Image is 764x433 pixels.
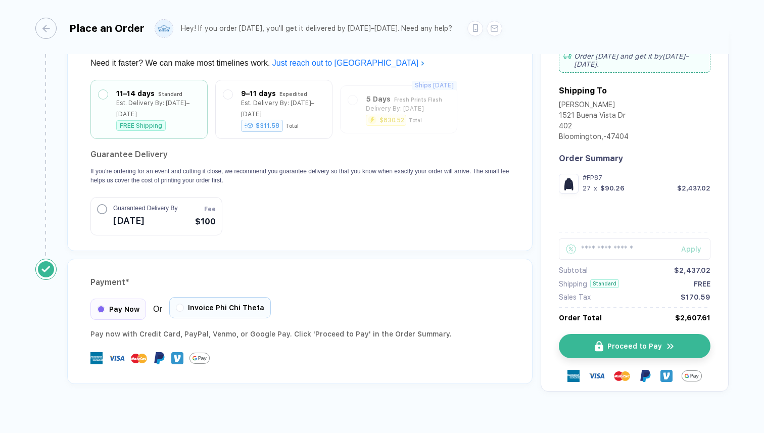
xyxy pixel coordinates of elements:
[590,279,619,288] div: Standard
[559,266,588,274] div: Subtotal
[272,59,425,67] a: Just reach out to [GEOGRAPHIC_DATA]
[279,88,307,100] div: Expedited
[90,274,509,291] div: Payment
[694,280,710,288] div: FREE
[559,132,629,143] div: Bloomington , - 47404
[195,216,216,228] span: $100
[583,174,710,181] div: #FP87
[116,88,155,99] div: 11–14 days
[204,205,216,214] span: Fee
[595,341,603,352] img: icon
[113,204,177,213] span: Guaranteed Delivery By
[241,120,283,132] div: $311.58
[607,342,662,350] span: Proceed to Pay
[589,368,605,384] img: visa
[90,328,509,340] div: Pay now with Credit Card, PayPal , Venmo , or Google Pay. Click 'Proceed to Pay' in the Order Sum...
[559,47,710,73] div: Order [DATE] and get it by [DATE]–[DATE] .
[559,293,591,301] div: Sales Tax
[559,314,602,322] div: Order Total
[169,297,271,318] div: Invoice Phi Chi Theta
[567,370,580,382] img: express
[155,20,173,37] img: user profile
[681,293,710,301] div: $170.59
[600,184,625,192] div: $90.26
[90,197,222,235] button: Guaranteed Delivery By[DATE]Fee$100
[131,350,147,366] img: master-card
[559,122,629,132] div: 402
[639,370,651,382] img: Paypal
[669,238,710,260] button: Apply
[90,55,509,71] div: Need it faster? We can make most timelines work.
[181,24,452,33] div: Hey! If you order [DATE], you'll get it delivered by [DATE]–[DATE]. Need any help?
[559,280,587,288] div: Shipping
[241,98,324,120] div: Est. Delivery By: [DATE]–[DATE]
[90,167,509,185] p: If you're ordering for an event and cutting it close, we recommend you guarantee delivery so that...
[109,350,125,366] img: visa
[90,147,509,163] h2: Guarantee Delivery
[109,305,139,313] span: Pay Now
[675,314,710,322] div: $2,607.61
[99,88,200,131] div: 11–14 days StandardEst. Delivery By: [DATE]–[DATE]FREE Shipping
[69,22,145,34] div: Place an Order
[241,88,276,99] div: 9–11 days
[189,348,210,368] img: GPay
[153,352,165,364] img: Paypal
[674,266,710,274] div: $2,437.02
[559,334,710,358] button: iconProceed to Payicon
[90,299,146,320] div: Pay Now
[614,368,630,384] img: master-card
[90,352,103,364] img: express
[559,101,629,111] div: [PERSON_NAME]
[583,184,591,192] div: 27
[559,154,710,163] div: Order Summary
[285,123,299,129] div: Total
[116,120,166,131] div: FREE Shipping
[188,304,264,312] span: Invoice Phi Chi Theta
[559,111,629,122] div: 1521 Buena Vista Dr
[158,88,182,100] div: Standard
[681,245,710,253] div: Apply
[113,213,177,229] span: [DATE]
[171,352,183,364] img: Venmo
[666,342,675,351] img: icon
[559,86,607,95] div: Shipping To
[116,98,200,120] div: Est. Delivery By: [DATE]–[DATE]
[660,370,673,382] img: Venmo
[682,366,702,386] img: GPay
[223,88,324,131] div: 9–11 days ExpeditedEst. Delivery By: [DATE]–[DATE]$311.58Total
[593,184,598,192] div: x
[677,184,710,192] div: $2,437.02
[561,176,576,191] img: 0c848ad8-019b-4828-bd1d-656c62e5a286_nt_front_1757958053286.jpg
[90,299,271,320] div: Or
